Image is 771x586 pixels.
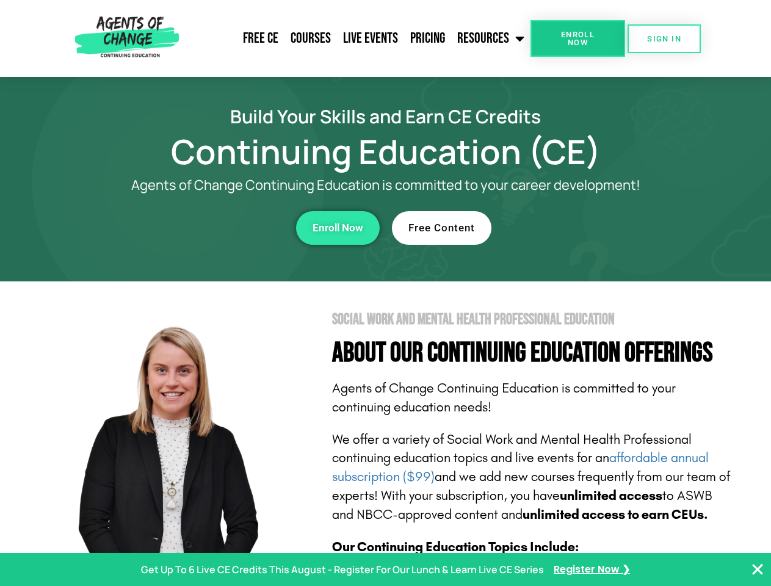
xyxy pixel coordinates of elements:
[404,23,451,54] a: Pricing
[647,35,681,43] span: SIGN IN
[332,539,579,555] b: Our Continuing Education Topics Include:
[560,488,662,504] b: unlimited access
[628,24,701,53] a: SIGN IN
[87,178,685,193] p: Agents of Change Continuing Education is committed to your career development!
[392,211,491,245] a: Free Content
[523,507,708,523] b: unlimited access to earn CEUs.
[337,23,404,54] a: Live Events
[237,23,284,54] a: Free CE
[141,561,544,579] p: Get Up To 6 Live CE Credits This August - Register For Our Lunch & Learn Live CE Series
[332,339,734,367] h4: About Our Continuing Education Offerings
[284,23,337,54] a: Courses
[184,23,530,54] nav: Menu
[38,137,734,165] h1: Continuing Education (CE)
[332,430,734,524] p: We offer a variety of Social Work and Mental Health Professional continuing education topics and ...
[530,20,625,57] a: Enroll Now
[451,23,530,54] a: Resources
[332,312,734,327] h2: Social Work and Mental Health Professional Education
[332,380,676,415] span: Agents of Change Continuing Education is committed to your continuing education needs!
[554,561,630,579] a: Register Now ❯
[750,562,765,577] button: Close Banner
[296,211,380,245] a: Enroll Now
[408,223,475,233] span: Free Content
[313,223,363,233] span: Enroll Now
[550,31,606,46] span: Enroll Now
[38,107,734,125] h2: Build Your Skills and Earn CE Credits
